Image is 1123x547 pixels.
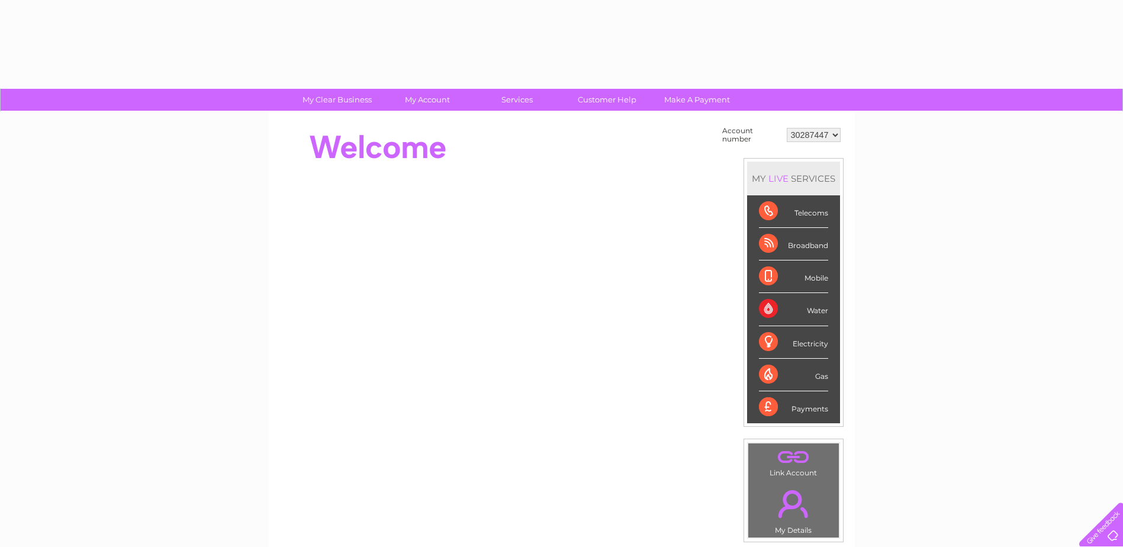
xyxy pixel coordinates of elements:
a: Customer Help [558,89,656,111]
div: Water [759,293,828,326]
div: LIVE [766,173,791,184]
a: . [751,483,836,525]
div: Gas [759,359,828,391]
a: My Account [378,89,476,111]
a: Make A Payment [648,89,746,111]
a: My Clear Business [288,89,386,111]
td: My Details [748,480,839,538]
div: Mobile [759,260,828,293]
td: Link Account [748,443,839,480]
td: Account number [719,124,784,146]
a: Services [468,89,566,111]
a: . [751,446,836,467]
div: Payments [759,391,828,423]
div: Electricity [759,326,828,359]
div: Broadband [759,228,828,260]
div: Telecoms [759,195,828,228]
div: MY SERVICES [747,162,840,195]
